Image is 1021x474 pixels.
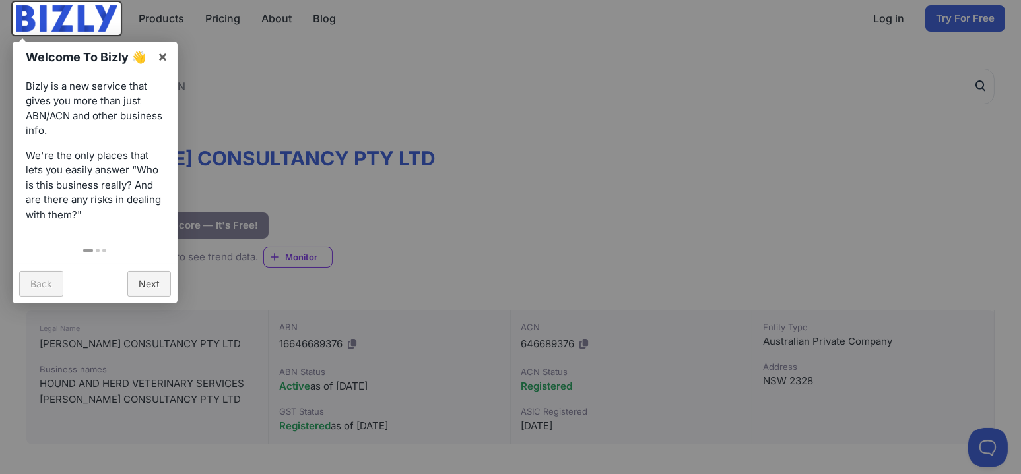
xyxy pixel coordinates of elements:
[148,42,178,71] a: ×
[19,271,63,297] a: Back
[26,148,164,223] p: We're the only places that lets you easily answer “Who is this business really? And are there any...
[26,48,150,66] h1: Welcome To Bizly 👋
[127,271,171,297] a: Next
[26,79,164,138] p: Bizly is a new service that gives you more than just ABN/ACN and other business info.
